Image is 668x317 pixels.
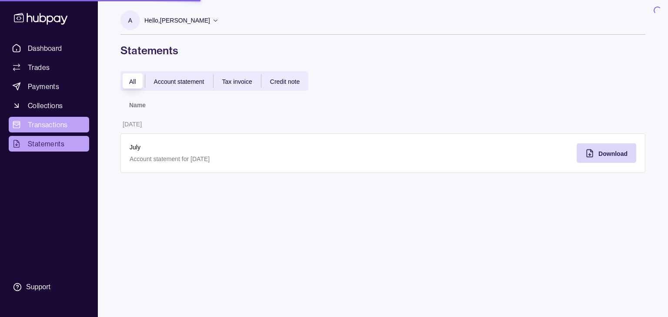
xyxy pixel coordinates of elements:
a: Trades [9,59,89,75]
h1: Statements [120,43,645,57]
span: Credit note [270,78,300,85]
p: Account statement for [DATE] [130,154,374,164]
div: Support [26,282,50,292]
p: Name [129,102,146,109]
span: Transactions [28,119,68,130]
span: Trades [28,62,50,73]
span: Collections [28,100,63,111]
a: Statements [9,136,89,152]
span: Payments [28,81,59,92]
a: Support [9,278,89,296]
span: All [129,78,136,85]
a: Transactions [9,117,89,132]
p: A [128,16,132,25]
button: Download [577,143,636,163]
span: Tax invoice [222,78,252,85]
span: Account statement [154,78,204,85]
div: documentTypes [120,71,308,91]
span: Dashboard [28,43,62,53]
span: Statements [28,139,64,149]
p: [DATE] [123,121,142,128]
a: Collections [9,98,89,113]
a: Payments [9,79,89,94]
a: Dashboard [9,40,89,56]
p: July [130,142,374,152]
p: Hello, [PERSON_NAME] [144,16,210,25]
span: Download [598,150,628,157]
